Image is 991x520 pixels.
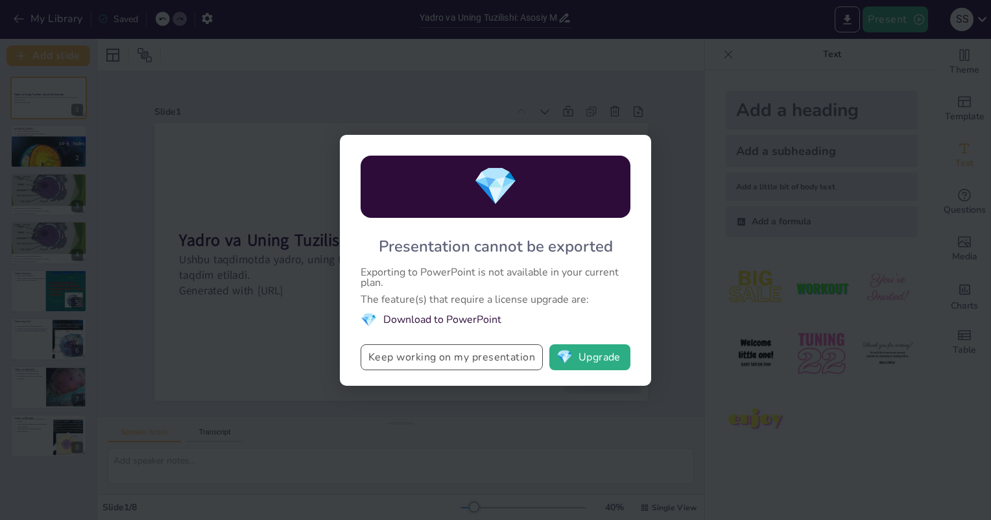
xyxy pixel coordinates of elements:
[549,344,630,370] button: diamondUpgrade
[361,311,630,329] li: Download to PowerPoint
[473,161,518,211] span: diamond
[361,311,377,329] span: diamond
[379,236,613,257] div: Presentation cannot be exported
[556,351,573,364] span: diamond
[361,294,630,305] div: The feature(s) that require a license upgrade are:
[361,267,630,288] div: Exporting to PowerPoint is not available in your current plan.
[361,344,543,370] button: Keep working on my presentation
